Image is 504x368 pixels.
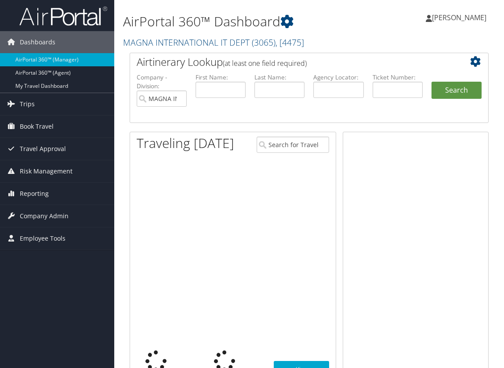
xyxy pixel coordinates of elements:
span: , [ 4475 ] [276,36,304,48]
input: Search for Traveler [257,137,329,153]
h1: Traveling [DATE] [137,134,234,152]
span: Company Admin [20,205,69,227]
label: Ticket Number: [373,73,423,82]
span: Travel Approval [20,138,66,160]
span: Reporting [20,183,49,205]
span: (at least one field required) [223,58,307,68]
span: Book Travel [20,115,54,137]
label: Last Name: [254,73,305,82]
span: Employee Tools [20,227,65,249]
label: Agency Locator: [313,73,363,82]
h2: Airtinerary Lookup [137,54,452,69]
span: Dashboards [20,31,55,53]
button: Search [431,82,482,99]
label: Company - Division: [137,73,187,91]
span: ( 3065 ) [252,36,276,48]
span: Risk Management [20,160,73,182]
a: MAGNA INTERNATIONAL IT DEPT [123,36,304,48]
span: Trips [20,93,35,115]
span: [PERSON_NAME] [432,13,486,22]
a: [PERSON_NAME] [426,4,495,31]
h1: AirPortal 360™ Dashboard [123,12,371,31]
img: airportal-logo.png [19,6,107,26]
label: First Name: [196,73,246,82]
